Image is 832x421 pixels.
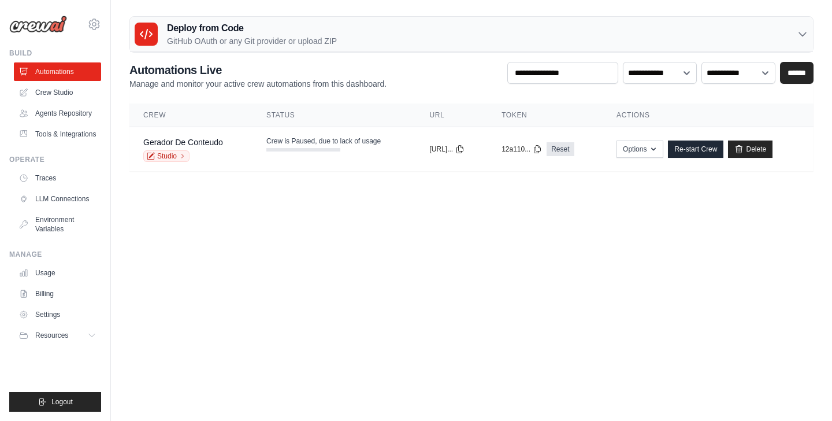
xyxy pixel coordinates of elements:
a: Billing [14,285,101,303]
a: Agents Repository [14,104,101,123]
p: Manage and monitor your active crew automations from this dashboard. [129,78,387,90]
a: Environment Variables [14,211,101,238]
a: Re-start Crew [668,141,723,158]
a: Tools & Integrations [14,125,101,143]
span: Resources [35,331,68,340]
button: Options [616,141,663,158]
th: Crew [129,104,252,127]
button: 12a110... [502,145,542,154]
h2: Automations Live [129,62,387,78]
th: Status [252,104,415,127]
h3: Deploy from Code [167,21,337,35]
div: Operate [9,155,101,164]
a: Studio [143,150,190,162]
a: Crew Studio [14,83,101,102]
th: Token [488,104,603,127]
a: Reset [547,142,574,156]
button: Resources [14,326,101,345]
a: Settings [14,305,101,324]
p: GitHub OAuth or any Git provider or upload ZIP [167,35,337,47]
button: Logout [9,392,101,412]
a: LLM Connections [14,190,101,208]
a: Usage [14,264,101,282]
a: Traces [14,169,101,187]
a: Automations [14,62,101,81]
a: Delete [728,141,772,158]
th: Actions [603,104,814,127]
img: Logo [9,16,67,33]
div: Manage [9,250,101,259]
span: Crew is Paused, due to lack of usage [266,136,381,146]
th: URL [415,104,488,127]
a: Gerador De Conteudo [143,138,223,147]
span: Logout [51,397,73,407]
div: Build [9,49,101,58]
